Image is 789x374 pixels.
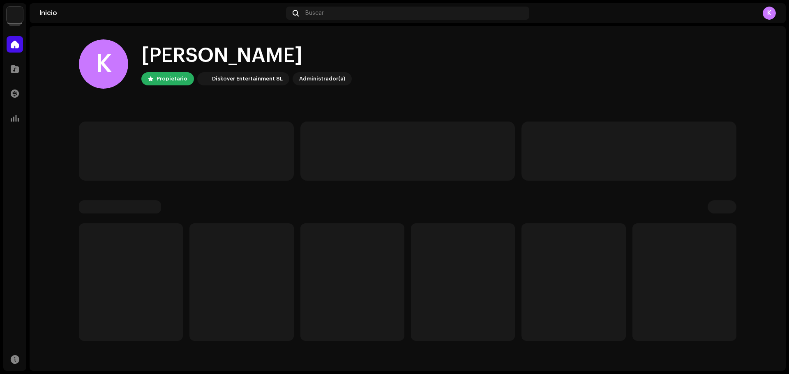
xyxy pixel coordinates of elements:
[299,74,345,84] div: Administrador(a)
[763,7,776,20] div: K
[305,10,324,16] span: Buscar
[7,7,23,23] img: 297a105e-aa6c-4183-9ff4-27133c00f2e2
[79,39,128,89] div: K
[39,10,283,16] div: Inicio
[141,43,352,69] div: [PERSON_NAME]
[199,74,209,84] img: 297a105e-aa6c-4183-9ff4-27133c00f2e2
[212,74,283,84] div: Diskover Entertainment SL
[157,74,187,84] div: Propietario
